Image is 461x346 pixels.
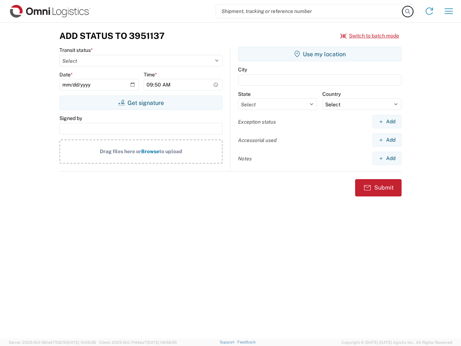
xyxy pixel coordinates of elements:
[237,340,256,344] a: Feedback
[147,340,177,345] span: [DATE] 09:58:55
[341,339,452,346] span: Copyright © [DATE]-[DATE] Agistix Inc., All Rights Reserved
[59,115,82,121] label: Signed by
[141,148,159,154] span: Browse
[238,91,251,97] label: State
[238,155,252,162] label: Notes
[59,31,165,41] h3: Add Status to 3951137
[220,340,238,344] a: Support
[340,30,399,42] button: Switch to batch mode
[355,179,402,196] button: Submit
[372,115,402,128] button: Add
[144,71,157,78] label: Time
[372,133,402,147] button: Add
[322,91,341,97] label: Country
[59,96,223,110] button: Get signature
[59,47,93,53] label: Transit status
[238,66,247,73] label: City
[99,340,177,345] span: Client: 2025.19.0-7f44ea7
[238,137,277,143] label: Accessorial used
[238,119,276,125] label: Exception status
[100,148,141,154] span: Drag files here or
[67,340,96,345] span: [DATE] 10:05:38
[59,71,73,78] label: Date
[216,4,403,18] input: Shipment, tracking or reference number
[9,340,96,345] span: Server: 2025.19.0-192a4753216
[372,152,402,165] button: Add
[238,47,402,61] button: Use my location
[159,148,182,154] span: to upload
